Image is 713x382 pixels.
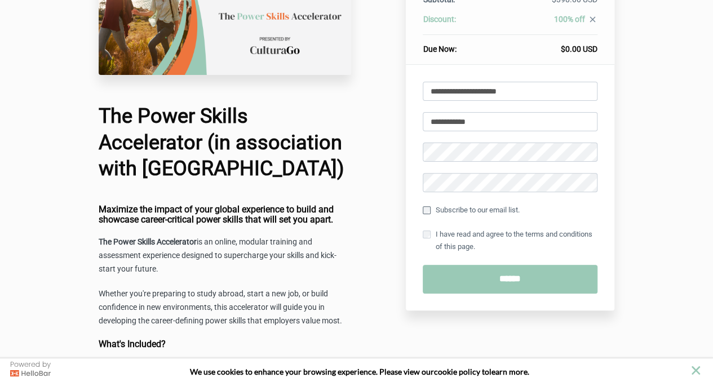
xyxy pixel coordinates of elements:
[423,206,431,214] input: Subscribe to our email list.
[99,339,351,349] h4: What's Included?
[554,15,585,24] span: 100% off
[99,236,351,276] p: is an online, modular training and assessment experience designed to supercharge your skills and ...
[423,35,496,55] th: Due Now:
[99,237,197,246] strong: The Power Skills Accelerator
[423,14,496,35] th: Discount:
[482,367,489,376] strong: to
[489,367,529,376] span: learn more.
[99,205,351,224] h4: Maximize the impact of your global experience to build and showcase career-critical power skills ...
[423,204,519,216] label: Subscribe to our email list.
[423,228,597,253] label: I have read and agree to the terms and conditions of this page.
[434,367,480,376] a: cookie policy
[190,367,434,376] span: We use cookies to enhance your browsing experience. Please view our
[99,287,351,328] p: Whether you're preparing to study abroad, start a new job, or build confidence in new environment...
[689,363,703,377] button: close
[99,103,351,182] h1: The Power Skills Accelerator (in association with [GEOGRAPHIC_DATA])
[588,15,597,24] i: close
[585,15,597,27] a: close
[423,230,431,238] input: I have read and agree to the terms and conditions of this page.
[561,45,597,54] span: $0.00 USD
